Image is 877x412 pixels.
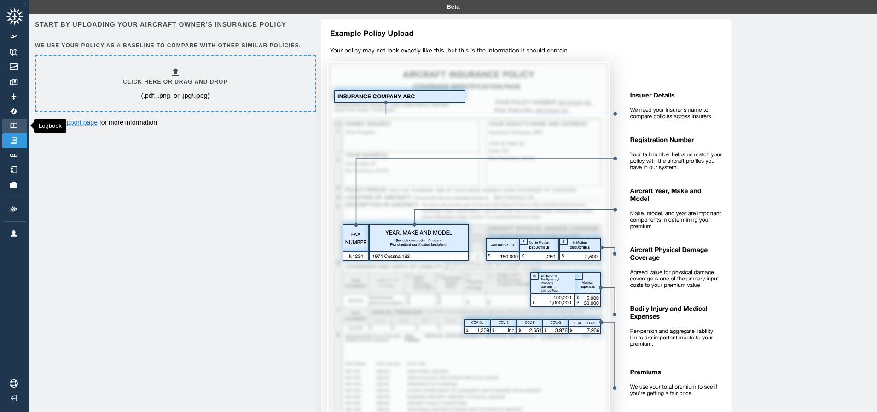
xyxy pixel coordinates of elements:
p: (.pdf, .png, or .jpg/.jpeg) [141,91,209,100]
p: Visit our for more information [35,118,314,127]
h6: We use your policy as a baseline to compare with other similar policies. [35,41,314,50]
a: support page [60,119,98,126]
h6: Start by uploading your aircraft owner's insurance policy [35,19,314,29]
h6: Click here or drag and drop [123,78,227,86]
